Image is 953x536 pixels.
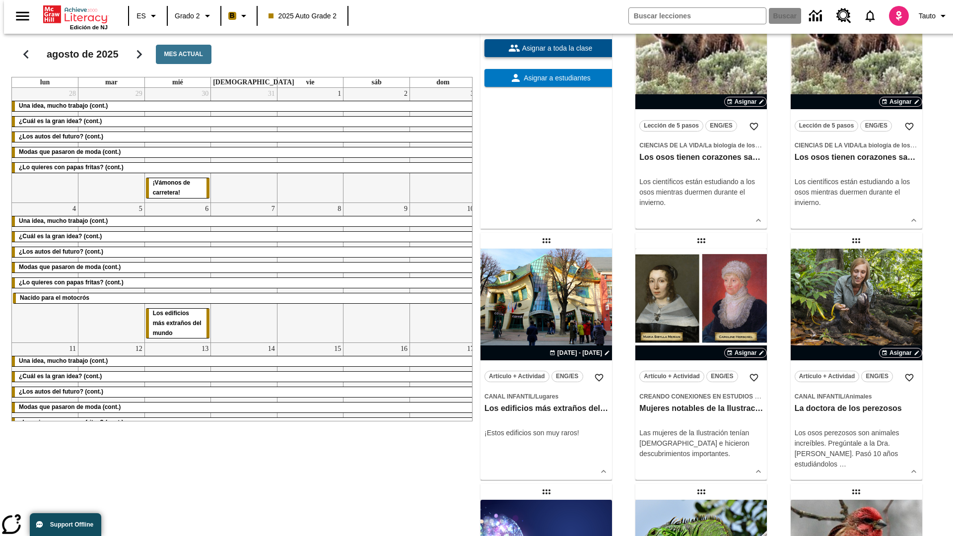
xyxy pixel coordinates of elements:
[144,88,211,202] td: 30 de julio de 2025
[889,6,909,26] img: avatar image
[865,121,887,131] span: ENG/ES
[369,77,383,87] a: sábado
[539,484,554,500] div: Lección arrastrable: Pregúntale a la científica: Misterios de la mente
[47,49,119,61] h2: agosto de 2025
[900,118,918,135] button: Añadir a mis Favoritas
[465,343,476,355] a: 17 de agosto de 2025
[906,464,921,479] button: Ver más
[266,343,277,355] a: 14 de agosto de 2025
[19,102,108,109] span: Una idea, mucho trabajo (cont.)
[889,348,912,357] span: Asignar
[484,403,608,414] h3: Los edificios más extraños del mundo
[484,69,616,87] button: Asignar a estudiantes
[19,248,103,255] span: ¿Los autos del futuro? (cont.)
[68,343,78,355] a: 11 de agosto de 2025
[465,203,476,215] a: 10 de agosto de 2025
[735,97,757,106] span: Asignar
[795,371,860,382] button: Artículo + Actividad
[43,3,108,30] div: Portada
[751,213,766,228] button: Ver más
[484,39,616,57] button: Asignar a toda la clase
[12,343,78,458] td: 11 de agosto de 2025
[860,120,892,132] button: ENG/ES
[799,121,854,131] span: Lección de 5 pasos
[277,88,343,202] td: 1 de agosto de 2025
[469,88,476,100] a: 3 de agosto de 2025
[639,142,703,149] span: Ciencias de la Vida
[693,484,709,500] div: Lección arrastrable: Lluvia de iguanas
[919,11,936,21] span: Tauto
[19,133,103,140] span: ¿Los autos del futuro? (cont.)
[795,403,918,414] h3: La doctora de los perezosos
[883,3,915,29] button: Escoja un nuevo avatar
[724,97,767,107] button: Asignar Elegir fechas
[12,263,476,272] div: Modas que pasaron de moda (cont.)
[343,202,410,343] td: 9 de agosto de 2025
[156,45,211,64] button: Mes actual
[70,203,78,215] a: 4 de agosto de 2025
[639,393,785,400] span: Creando conexiones en Estudios Sociales
[19,279,124,286] span: ¿Lo quieres con papas fritas? (cont.)
[795,142,858,149] span: Ciencias de la Vida
[639,120,703,132] button: Lección de 5 pasos
[845,393,872,400] span: Animales
[547,348,612,357] button: 06 ago - 06 ago Elegir fechas
[535,393,558,400] span: Lugares
[489,371,545,382] span: Artículo + Actividad
[19,217,108,224] span: Una idea, mucho trabajo (cont.)
[745,118,763,135] button: Añadir a mis Favoritas
[13,42,39,67] button: Regresar
[480,249,612,480] div: lesson details
[12,117,476,127] div: ¿Cuál es la gran idea? (cont.)
[146,309,210,338] div: Los edificios más extraños del mundo
[705,142,839,149] span: La biología de los sistemas humanos y la salud
[12,388,476,398] div: ¿Los autos del futuro? (cont.)
[19,264,121,270] span: Modas que pasaron de moda (cont.)
[19,233,102,240] span: ¿Cuál es la gran idea? (cont.)
[900,369,918,387] button: Añadir a mis Favoritas
[639,177,763,208] p: Los científicos están estudiando a los osos mientras duermen durante el invierno.
[19,118,102,125] span: ¿Cuál es la gran idea? (cont.)
[639,152,763,163] h3: Los osos tienen corazones sanos, pero ¿por qué?
[230,9,235,22] span: B
[799,371,855,382] span: Artículo + Actividad
[556,371,578,382] span: ENG/ES
[866,371,888,382] span: ENG/ES
[146,178,210,198] div: ¡Vámonos de carretera!
[12,418,476,428] div: ¿Lo quieres con papas fritas? (cont.)
[136,11,146,21] span: ES
[751,464,766,479] button: Ver más
[434,77,451,87] a: domingo
[706,371,738,382] button: ENG/ES
[693,233,709,249] div: Lección arrastrable: Mujeres notables de la Ilustración
[484,391,608,402] span: Tema: Canal Infantil/Lugares
[639,403,763,414] h3: Mujeres notables de la Ilustración
[132,7,164,25] button: Lenguaje: ES, Selecciona un idioma
[795,120,859,132] button: Lección de 5 pasos
[12,147,476,157] div: Modas que pasaron de moda (cont.)
[269,11,337,21] span: 2025 Auto Grade 2
[596,464,611,479] button: Ver más
[803,2,830,30] a: Centro de información
[795,177,918,208] p: Los científicos están estudiando a los osos mientras duermen durante el invierno.
[889,97,912,106] span: Asignar
[19,164,124,171] span: ¿Lo quieres con papas fritas? (cont.)
[266,88,277,100] a: 31 de julio de 2025
[551,371,583,382] button: ENG/ES
[639,391,763,402] span: Tema: Creando conexiones en Estudios Sociales/Historia universal II
[19,404,121,411] span: Modas que pasaron de moda (cont.)
[861,371,893,382] button: ENG/ES
[19,389,103,396] span: ¿Los autos del futuro? (cont.)
[20,294,89,301] span: Nacido para el motocrós
[134,343,144,355] a: 12 de agosto de 2025
[879,97,922,107] button: Asignar Elegir fechas
[211,202,277,343] td: 7 de agosto de 2025
[703,142,705,149] span: /
[19,419,124,426] span: ¿Lo quieres con papas fritas? (cont.)
[795,391,918,402] span: Tema: Canal Infantil/Animales
[343,88,410,202] td: 2 de agosto de 2025
[127,42,152,67] button: Seguir
[711,371,733,382] span: ENG/ES
[839,460,846,468] span: …
[137,203,144,215] a: 5 de agosto de 2025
